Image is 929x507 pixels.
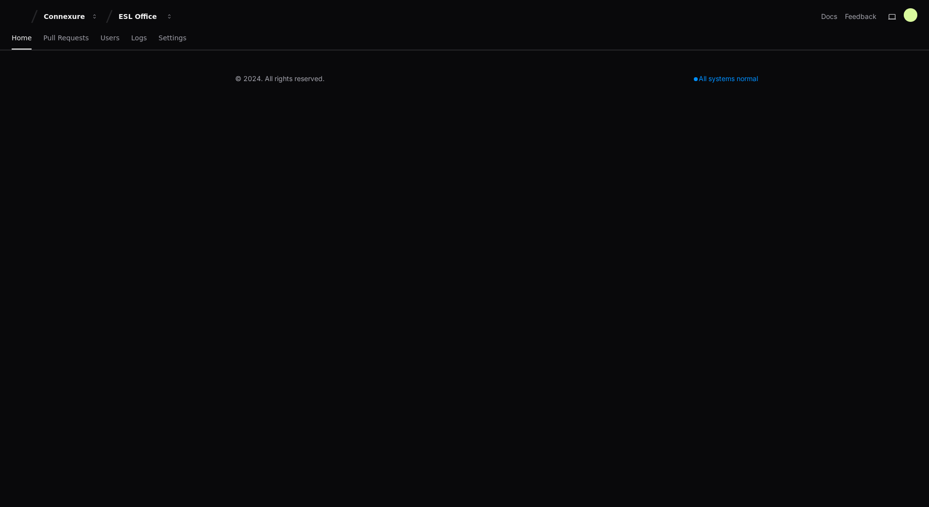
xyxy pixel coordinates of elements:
[101,35,120,41] span: Users
[40,8,102,25] button: Connexure
[43,27,88,50] a: Pull Requests
[235,74,325,84] div: © 2024. All rights reserved.
[44,12,86,21] div: Connexure
[119,12,160,21] div: ESL Office
[821,12,837,21] a: Docs
[115,8,177,25] button: ESL Office
[688,72,764,85] div: All systems normal
[845,12,877,21] button: Feedback
[158,35,186,41] span: Settings
[131,35,147,41] span: Logs
[101,27,120,50] a: Users
[12,27,32,50] a: Home
[43,35,88,41] span: Pull Requests
[131,27,147,50] a: Logs
[12,35,32,41] span: Home
[158,27,186,50] a: Settings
